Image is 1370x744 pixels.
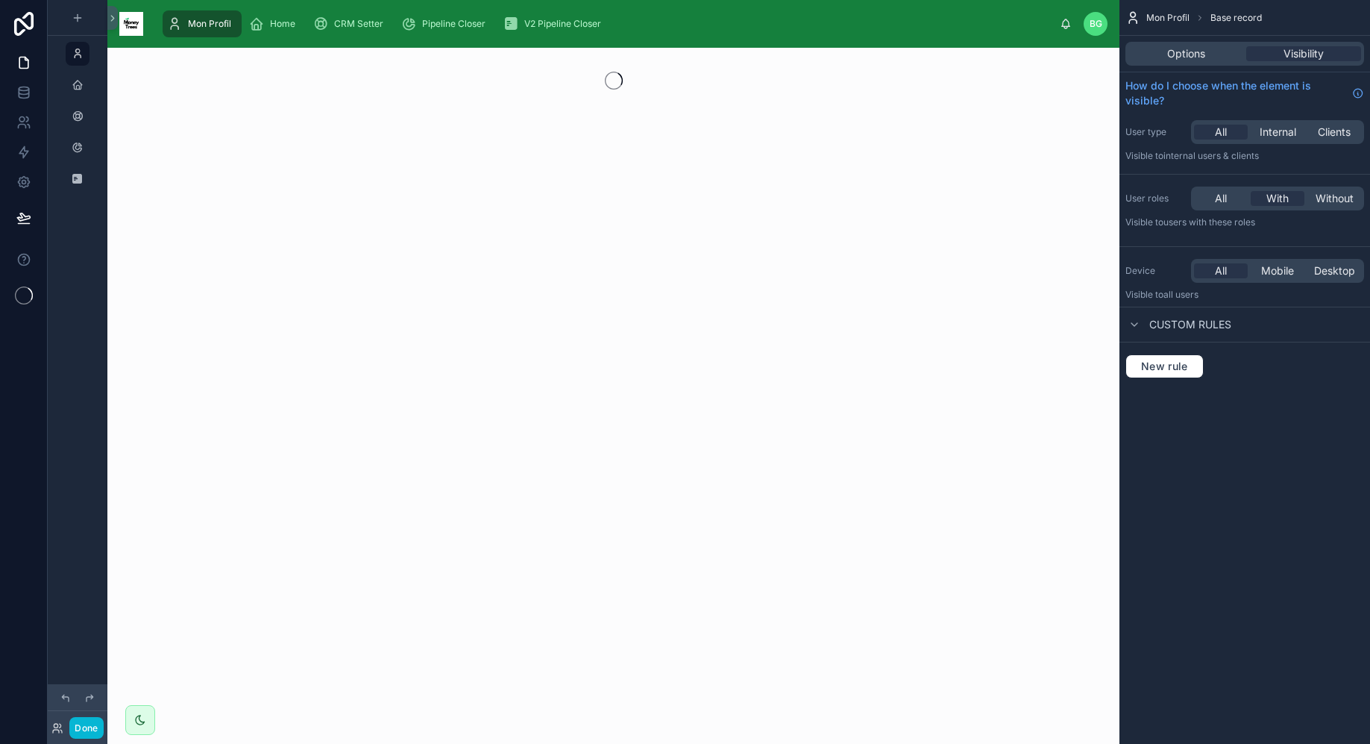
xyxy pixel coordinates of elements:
span: Mobile [1261,263,1294,278]
span: How do I choose when the element is visible? [1125,78,1346,108]
a: Mon Profil [163,10,242,37]
p: Visible to [1125,216,1364,228]
div: scrollable content [155,7,1060,40]
label: User roles [1125,193,1185,204]
span: Options [1167,46,1205,61]
span: Base record [1210,12,1262,24]
span: With [1266,191,1289,206]
span: All [1215,125,1227,140]
a: Home [245,10,306,37]
span: Pipeline Closer [422,18,486,30]
img: App logo [119,12,143,36]
a: CRM Setter [309,10,394,37]
a: V2 Pipeline Closer [499,10,612,37]
span: Clients [1318,125,1351,140]
label: User type [1125,126,1185,138]
a: How do I choose when the element is visible? [1125,78,1364,108]
p: Visible to [1125,150,1364,162]
span: Mon Profil [1146,12,1190,24]
button: Done [69,717,103,739]
span: All [1215,191,1227,206]
label: Device [1125,265,1185,277]
p: Visible to [1125,289,1364,301]
span: CRM Setter [334,18,383,30]
a: Pipeline Closer [397,10,496,37]
span: Visibility [1283,46,1324,61]
span: Without [1316,191,1354,206]
span: Home [270,18,295,30]
span: Custom rules [1149,317,1231,332]
span: BG [1090,18,1102,30]
span: all users [1163,289,1198,300]
button: New rule [1125,354,1204,378]
span: Users with these roles [1163,216,1255,228]
span: All [1215,263,1227,278]
span: Mon Profil [188,18,231,30]
span: V2 Pipeline Closer [524,18,601,30]
span: New rule [1135,360,1194,373]
span: Internal [1260,125,1296,140]
span: Desktop [1314,263,1355,278]
span: Internal users & clients [1163,150,1259,161]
